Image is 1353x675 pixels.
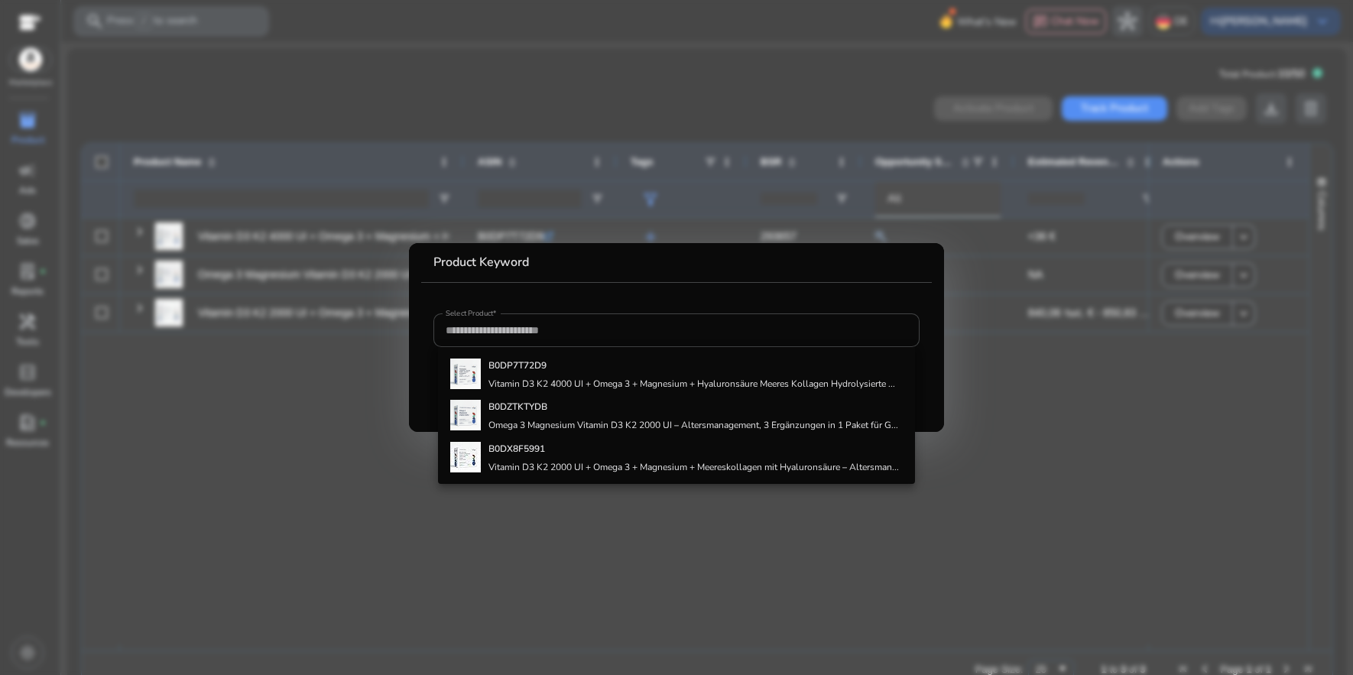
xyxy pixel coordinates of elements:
b: B0DZTKTYDB [488,401,547,413]
h4: Vitamin D3 K2 4000 UI + Omega 3 + Magnesium + Hyaluronsäure Meeres Kollagen Hydrolysierte ... [488,378,895,390]
b: Product Keyword [433,254,529,271]
h4: Omega 3 Magnesium Vitamin D3 K2 2000 UI – Altersmanagement, 3 Ergänzungen in 1 Paket für G... [488,419,898,431]
img: 413JJVKqodL._AC_US40_.jpg [450,442,481,472]
mat-label: Select Product* [446,308,497,319]
img: 41OPYn-BZQL.jpg [450,359,481,389]
h4: Vitamin D3 K2 2000 UI + Omega 3 + Magnesium + Meereskollagen mit Hyaluronsäure – Altersman... [488,461,899,473]
b: B0DX8F5991 [488,443,545,455]
b: B0DP7T72D9 [488,359,547,372]
img: 71bpzVTt95L.jpg [450,400,481,430]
